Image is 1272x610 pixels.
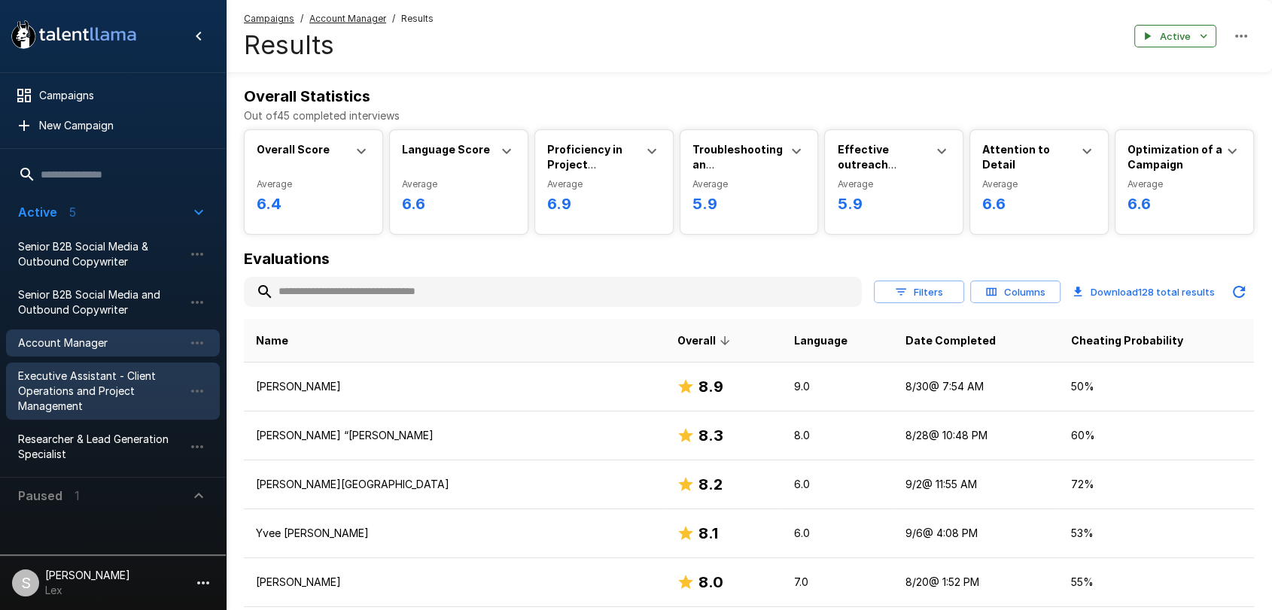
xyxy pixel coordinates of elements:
h6: 8.3 [698,423,723,448]
span: Average [692,177,806,192]
button: Columns [970,281,1061,304]
p: Out of 45 completed interviews [244,108,1254,123]
button: Download128 total results [1067,277,1221,307]
h6: 8.0 [698,570,723,594]
span: Language [794,332,847,350]
b: Overall Score [257,143,330,156]
span: Overall [677,332,735,350]
b: Proficiency in Project Management Tools and CRM [547,143,628,201]
span: Date Completed [905,332,996,350]
p: 6.0 [794,477,881,492]
h6: 6.9 [547,192,661,216]
span: Average [547,177,661,192]
p: [PERSON_NAME] [256,379,653,394]
p: 8.0 [794,428,881,443]
h6: 6.6 [1127,192,1241,216]
p: Yvee [PERSON_NAME] [256,526,653,541]
h6: 8.1 [698,521,717,545]
button: Updated Today - 1:13 PM [1224,277,1254,307]
td: 8/30 @ 7:54 AM [893,363,1059,411]
b: Effective outreach messaging [837,143,898,186]
span: Results [401,11,434,26]
p: [PERSON_NAME] [256,575,653,590]
b: Evaluations [244,250,330,268]
td: 9/6 @ 4:08 PM [893,509,1059,558]
button: Active [1134,25,1216,48]
u: Campaigns [244,13,294,24]
b: Language Score [402,143,490,156]
span: Average [402,177,516,192]
b: Attention to Detail [982,143,1050,171]
td: 9/2 @ 11:55 AM [893,460,1059,509]
h6: 5.9 [837,192,951,216]
button: Filters [874,281,964,304]
span: Average [257,177,370,192]
span: Average [837,177,951,192]
b: Optimization of a Campaign [1127,143,1222,171]
h6: 6.6 [402,192,516,216]
p: 53 % [1071,526,1242,541]
span: Average [1127,177,1241,192]
span: / [300,11,303,26]
p: 9.0 [794,379,881,394]
h4: Results [244,29,434,61]
b: Overall Statistics [244,87,370,105]
p: 72 % [1071,477,1242,492]
p: 60 % [1071,428,1242,443]
p: [PERSON_NAME] “[PERSON_NAME] [256,428,653,443]
u: Account Manager [309,13,386,24]
h6: 6.4 [257,192,370,216]
span: Cheating Probability [1071,332,1183,350]
b: Troubleshooting an Underperforming Campaign [692,143,787,201]
td: 8/20 @ 1:52 PM [893,558,1059,607]
span: / [392,11,395,26]
h6: 5.9 [692,192,806,216]
p: 7.0 [794,575,881,590]
p: 50 % [1071,379,1242,394]
td: 8/28 @ 10:48 PM [893,411,1059,460]
p: [PERSON_NAME][GEOGRAPHIC_DATA] [256,477,653,492]
p: 6.0 [794,526,881,541]
h6: 6.6 [982,192,1096,216]
h6: 8.2 [698,472,722,496]
span: Name [256,332,288,350]
h6: 8.9 [698,375,723,399]
p: 55 % [1071,575,1242,590]
span: Average [982,177,1096,192]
